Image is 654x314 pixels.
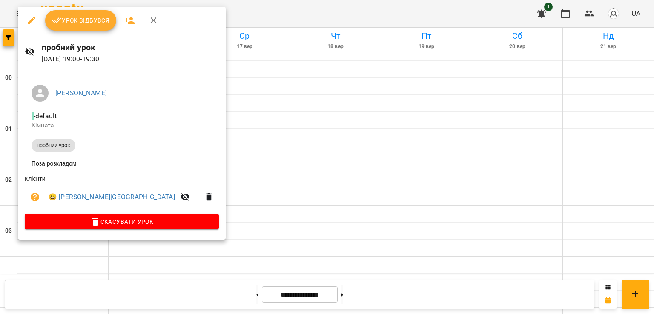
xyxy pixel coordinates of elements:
[45,10,117,31] button: Урок відбувся
[42,54,219,64] p: [DATE] 19:00 - 19:30
[25,187,45,207] button: Візит ще не сплачено. Додати оплату?
[25,174,219,214] ul: Клієнти
[32,121,212,130] p: Кімната
[52,15,110,26] span: Урок відбувся
[49,192,175,202] a: 😀 [PERSON_NAME][GEOGRAPHIC_DATA]
[25,214,219,229] button: Скасувати Урок
[25,156,219,171] li: Поза розкладом
[42,41,219,54] h6: пробний урок
[55,89,107,97] a: [PERSON_NAME]
[32,112,58,120] span: - default
[32,217,212,227] span: Скасувати Урок
[32,142,75,149] span: пробний урок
